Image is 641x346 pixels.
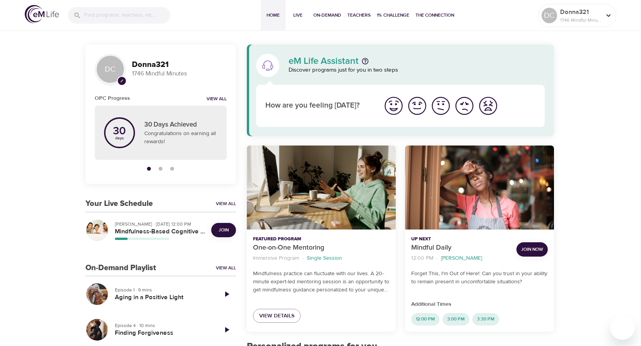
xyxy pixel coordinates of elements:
img: eM Life Assistant [262,59,274,72]
p: [PERSON_NAME] [441,254,482,262]
span: 3:00 PM [443,316,469,322]
p: Donna321 [560,7,601,17]
a: Play Episode [217,285,236,303]
p: Mindfulness practice can fluctuate with our lives. A 20-minute expert-led mentoring session is an... [253,270,390,294]
span: Live [289,11,307,19]
li: · [302,253,304,264]
p: 30 Days Achieved [144,120,217,130]
h5: Finding Forgiveness [115,329,211,337]
img: good [407,95,428,116]
a: View All [216,265,236,271]
img: ok [430,95,451,116]
p: Additional Times [411,300,548,308]
p: 12:00 PM [411,254,433,262]
button: Aging in a Positive Light [85,283,109,306]
span: Join Now [521,245,543,254]
p: One-on-One Mentoring [253,243,390,253]
nav: breadcrumb [253,253,390,264]
p: [PERSON_NAME] · [DATE] 12:00 PM [115,221,205,228]
p: Episode 4 · 10 mins [115,322,211,329]
p: Up Next [411,236,510,243]
p: Mindful Daily [411,243,510,253]
h6: OPC Progress [95,94,130,103]
p: Forget This, I'm Out of Here!: Can you trust in your ability to remain present in uncomfortable s... [411,270,548,286]
span: 12:00 PM [411,316,439,322]
li: · [436,253,438,264]
iframe: Button to launch messaging window [610,315,635,340]
img: worst [477,95,499,116]
div: DC [542,8,557,23]
button: I'm feeling bad [453,94,476,118]
p: days [113,137,126,140]
span: Home [264,11,282,19]
button: I'm feeling good [405,94,429,118]
a: Play Episode [217,320,236,339]
button: Finding Forgiveness [85,318,109,341]
button: Join Now [516,242,548,257]
p: Featured Program [253,236,390,243]
p: 1746 Mindful Minutes [132,69,227,78]
span: Teachers [347,11,371,19]
a: View All [216,200,236,207]
span: On-Demand [313,11,341,19]
p: Episode 1 · 9 mins [115,286,211,293]
a: View all notifications [207,96,227,103]
button: Join [211,223,236,237]
h5: Aging in a Positive Light [115,293,211,301]
div: DC [95,54,126,85]
button: I'm feeling great [382,94,405,118]
img: logo [25,5,59,23]
div: 3:00 PM [443,313,469,325]
p: eM Life Assistant [289,57,359,66]
button: Mindful Daily [405,146,554,230]
h3: On-Demand Playlist [85,264,156,272]
h5: Mindfulness-Based Cognitive Training (MBCT) [115,228,205,236]
button: One-on-One Mentoring [247,146,396,230]
p: Immersive Program [253,254,299,262]
img: great [383,95,404,116]
p: Single Session [307,254,342,262]
span: The Connection [415,11,454,19]
p: 1746 Mindful Minutes [560,17,601,24]
p: How are you feeling [DATE]? [265,100,373,111]
span: Join [219,226,229,234]
input: Find programs, teachers, etc... [84,7,170,24]
button: I'm feeling worst [476,94,500,118]
span: 3:30 PM [472,316,499,322]
div: 3:30 PM [472,313,499,325]
span: View Details [259,311,294,321]
p: Congratulations on earning all rewards! [144,130,217,146]
h3: Donna321 [132,60,227,69]
a: View Details [253,309,301,323]
p: Discover programs just for you in two steps [289,66,545,75]
span: 1% Challenge [377,11,409,19]
p: 30 [113,126,126,137]
nav: breadcrumb [411,253,510,264]
img: bad [454,95,475,116]
h3: Your Live Schedule [85,199,153,208]
div: 12:00 PM [411,313,439,325]
button: I'm feeling ok [429,94,453,118]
